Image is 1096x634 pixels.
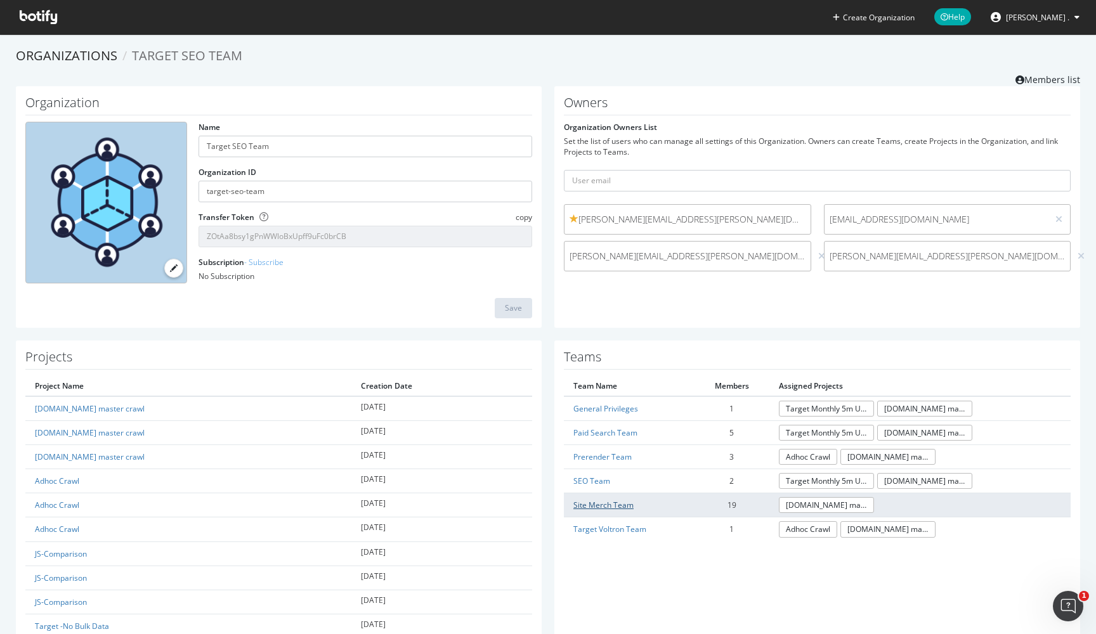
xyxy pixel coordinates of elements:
[877,473,972,489] a: [DOMAIN_NAME] master crawl
[25,350,532,370] h1: Projects
[564,96,1071,115] h1: Owners
[840,449,936,465] a: [DOMAIN_NAME] master crawl
[516,212,532,223] span: copy
[573,403,638,414] a: General Privileges
[1053,591,1083,621] iframe: Intercom live chat
[199,181,532,202] input: Organization ID
[351,469,532,493] td: [DATE]
[199,167,256,178] label: Organization ID
[564,376,694,396] th: Team Name
[16,47,117,64] a: Organizations
[779,521,837,537] a: Adhoc Crawl
[505,302,522,313] div: Save
[564,122,657,133] label: Organization Owners List
[199,257,284,268] label: Subscription
[564,170,1071,191] input: User email
[351,517,532,541] td: [DATE]
[694,444,769,469] td: 3
[35,573,87,583] a: JS-Comparison
[35,621,109,631] a: Target -No Bulk Data
[35,524,79,534] a: Adhoc Crawl
[35,597,87,607] a: JS-Comparison
[351,420,532,444] td: [DATE]
[35,475,79,486] a: Adhoc Crawl
[351,541,532,566] td: [DATE]
[830,250,1066,262] span: [PERSON_NAME][EMAIL_ADDRESS][PERSON_NAME][DOMAIN_NAME]
[694,493,769,517] td: 19
[199,212,254,223] label: Transfer Token
[132,47,242,64] span: Target SEO Team
[830,213,1043,226] span: [EMAIL_ADDRESS][DOMAIN_NAME]
[25,96,532,115] h1: Organization
[573,475,610,486] a: SEO Team
[573,524,646,534] a: Target Voltron Team
[1079,591,1089,601] span: 1
[779,449,837,465] a: Adhoc Crawl
[779,473,874,489] a: Target Monthly 5m URL JS Crawl
[35,500,79,510] a: Adhoc Crawl
[877,425,972,441] a: [DOMAIN_NAME] master crawl
[570,250,806,262] span: [PERSON_NAME][EMAIL_ADDRESS][PERSON_NAME][DOMAIN_NAME]
[351,396,532,421] td: [DATE]
[564,136,1071,157] div: Set the list of users who can manage all settings of this Organization. Owners can create Teams, ...
[199,122,220,133] label: Name
[199,271,532,281] div: No Subscription
[25,376,351,396] th: Project Name
[35,548,87,559] a: JS-Comparison
[199,136,532,157] input: name
[573,427,637,438] a: Paid Search Team
[832,11,915,23] button: Create Organization
[840,521,936,537] a: [DOMAIN_NAME] master crawl
[694,517,769,541] td: 1
[779,401,874,417] a: Target Monthly 5m URL JS Crawl
[351,566,532,590] td: [DATE]
[694,420,769,444] td: 5
[694,396,769,421] td: 1
[351,493,532,517] td: [DATE]
[779,497,874,513] a: [DOMAIN_NAME] master crawl
[351,590,532,614] td: [DATE]
[35,403,145,414] a: [DOMAIN_NAME] master crawl
[694,469,769,493] td: 2
[244,257,284,268] a: - Subscribe
[573,500,634,510] a: Site Merch Team
[16,47,1080,65] ol: breadcrumbs
[495,298,532,318] button: Save
[981,7,1090,27] button: [PERSON_NAME] .
[934,8,971,25] span: Help
[570,213,806,226] span: [PERSON_NAME][EMAIL_ADDRESS][PERSON_NAME][DOMAIN_NAME]
[694,376,769,396] th: Members
[351,376,532,396] th: Creation Date
[779,425,874,441] a: Target Monthly 5m URL JS Crawl
[769,376,1071,396] th: Assigned Projects
[351,444,532,469] td: [DATE]
[564,350,1071,370] h1: Teams
[35,427,145,438] a: [DOMAIN_NAME] master crawl
[573,451,632,462] a: Prerender Team
[1006,12,1069,23] span: Balajee .
[1015,70,1080,86] a: Members list
[35,451,145,462] a: [DOMAIN_NAME] master crawl
[877,401,972,417] a: [DOMAIN_NAME] master crawl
